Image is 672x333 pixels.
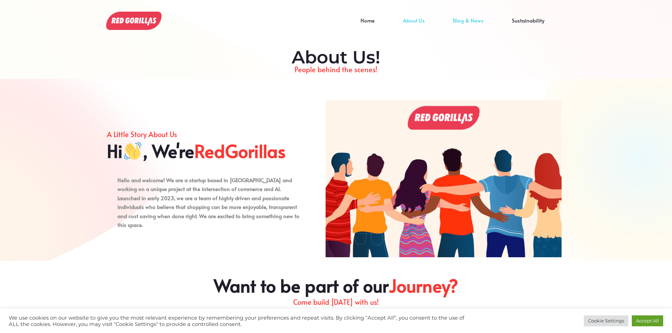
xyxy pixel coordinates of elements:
p: A Little Story About Us [107,128,305,140]
a: Blog & News [439,20,498,31]
span: RedGorillas [194,140,286,161]
strong: Hello and welcome! We are a startup based in [GEOGRAPHIC_DATA] and working on a unique project at... [117,176,297,220]
img: 👋 [124,142,141,160]
h2: Hi , We're [107,140,305,161]
a: About Us [389,20,439,31]
h2: About Us! [110,47,562,68]
a: Sustainability [498,20,558,31]
p: People behind the scenes! [110,63,562,75]
h2: Want to be part of our [139,275,534,296]
span: Journey? [389,275,458,296]
div: We use cookies on our website to give you the most relevant experience by remembering your prefer... [9,315,467,327]
a: Accept All [632,315,663,326]
strong: . We are excited to bring something new to this space. [117,212,299,229]
a: Home [346,20,389,31]
img: About Us! [106,12,162,30]
a: Cookie Settings [584,315,628,326]
img: About Us! [326,100,562,257]
p: Come build [DATE] with us! [139,296,534,308]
